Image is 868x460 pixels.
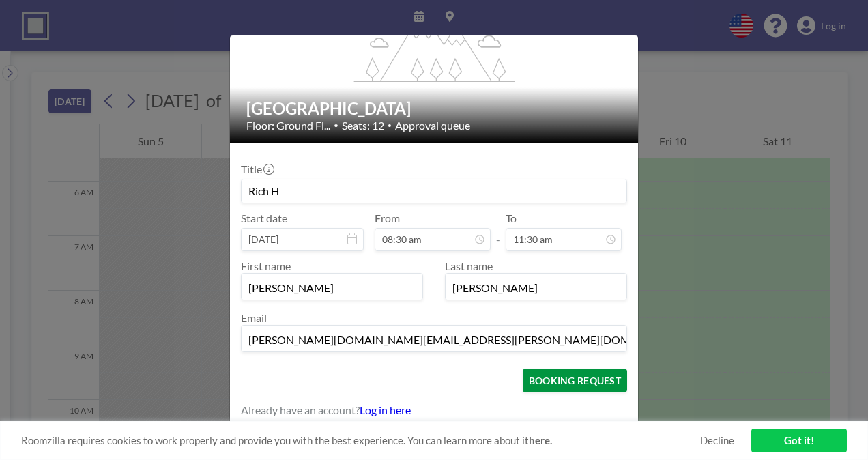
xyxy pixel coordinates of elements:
label: Email [241,311,267,324]
input: Guest reservation [242,179,626,203]
span: Already have an account? [241,403,360,417]
label: Start date [241,212,287,225]
span: Floor: Ground Fl... [246,119,330,132]
label: First name [241,259,291,272]
button: BOOKING REQUEST [523,369,627,392]
a: Decline [700,434,734,447]
span: • [334,120,338,130]
span: - [496,216,500,246]
span: Approval queue [395,119,470,132]
input: First name [242,276,422,300]
a: Got it! [751,429,847,452]
a: Log in here [360,403,411,416]
span: Roomzilla requires cookies to work properly and provide you with the best experience. You can lea... [21,434,700,447]
h2: [GEOGRAPHIC_DATA] [246,98,623,119]
span: Seats: 12 [342,119,384,132]
span: • [388,121,392,130]
label: From [375,212,400,225]
label: Last name [445,259,493,272]
label: Title [241,162,273,176]
input: Email [242,328,626,351]
a: here. [529,434,552,446]
label: To [506,212,517,225]
input: Last name [446,276,626,300]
